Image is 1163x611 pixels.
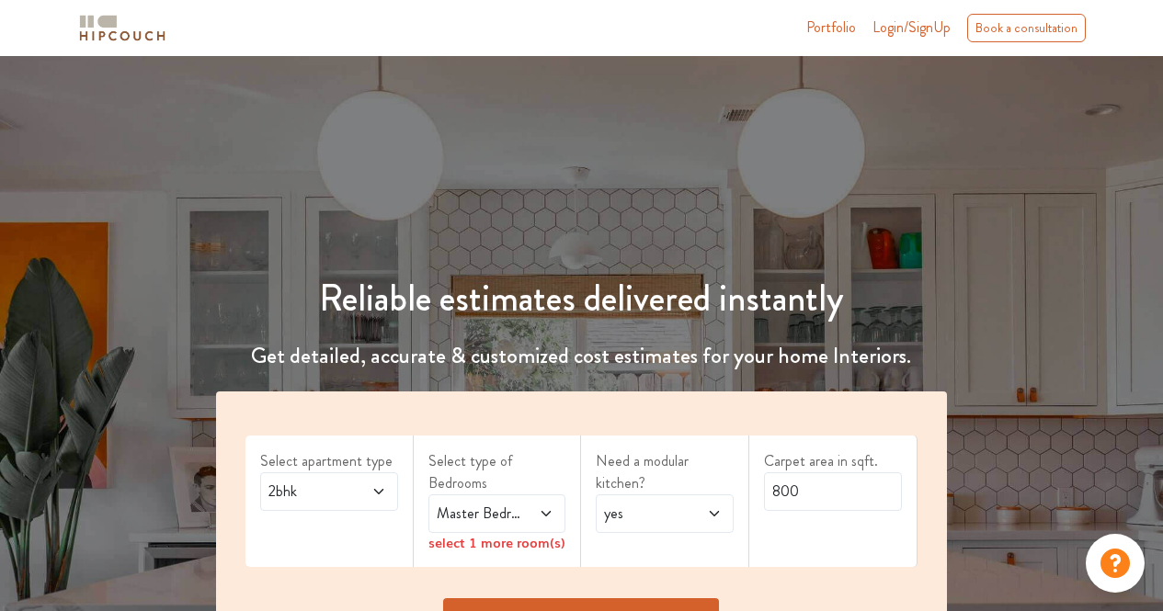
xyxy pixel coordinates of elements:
label: Select type of Bedrooms [428,450,566,494]
span: 2bhk [265,481,356,503]
span: yes [600,503,691,525]
label: Select apartment type [260,450,398,472]
div: select 1 more room(s) [428,533,566,552]
span: Master Bedroom [433,503,524,525]
label: Carpet area in sqft. [764,450,902,472]
span: logo-horizontal.svg [76,7,168,49]
div: Book a consultation [967,14,1086,42]
label: Need a modular kitchen? [596,450,734,494]
span: Login/SignUp [872,17,951,38]
h1: Reliable estimates delivered instantly [205,277,958,321]
a: Portfolio [806,17,856,39]
input: Enter area sqft [764,472,902,511]
img: logo-horizontal.svg [76,12,168,44]
h4: Get detailed, accurate & customized cost estimates for your home Interiors. [205,343,958,369]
